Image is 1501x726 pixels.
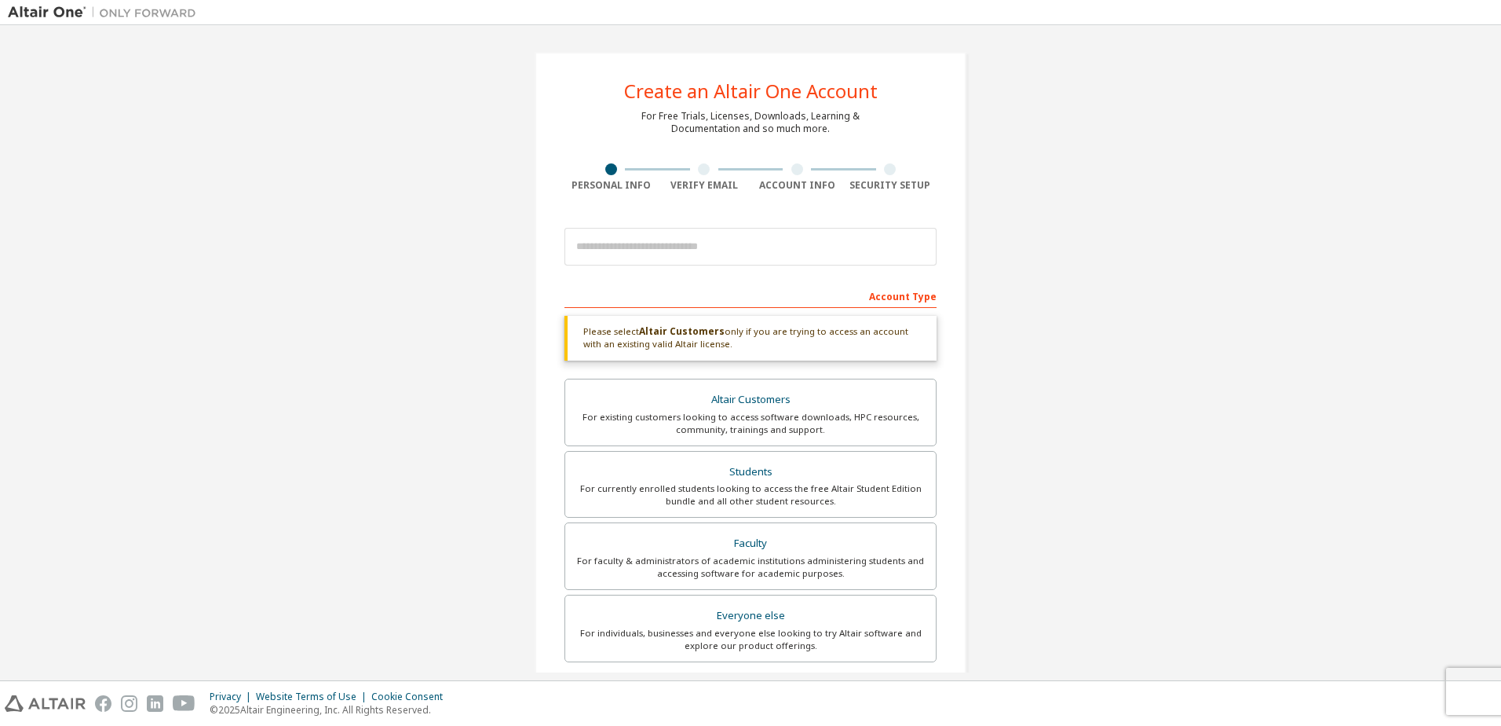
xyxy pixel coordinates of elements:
[210,703,452,717] p: © 2025 Altair Engineering, Inc. All Rights Reserved.
[575,411,926,436] div: For existing customers looking to access software downloads, HPC resources, community, trainings ...
[641,110,860,135] div: For Free Trials, Licenses, Downloads, Learning & Documentation and so much more.
[658,179,751,192] div: Verify Email
[371,691,452,703] div: Cookie Consent
[564,283,937,308] div: Account Type
[95,695,111,712] img: facebook.svg
[8,5,204,20] img: Altair One
[624,82,878,101] div: Create an Altair One Account
[575,533,926,555] div: Faculty
[575,461,926,483] div: Students
[121,695,137,712] img: instagram.svg
[575,389,926,411] div: Altair Customers
[173,695,195,712] img: youtube.svg
[639,324,725,338] b: Altair Customers
[575,482,926,508] div: For currently enrolled students looking to access the free Altair Student Edition bundle and all ...
[147,695,163,712] img: linkedin.svg
[210,691,256,703] div: Privacy
[575,555,926,580] div: For faculty & administrators of academic institutions administering students and accessing softwa...
[750,179,844,192] div: Account Info
[256,691,371,703] div: Website Terms of Use
[575,605,926,627] div: Everyone else
[564,316,937,361] div: Please select only if you are trying to access an account with an existing valid Altair license.
[844,179,937,192] div: Security Setup
[5,695,86,712] img: altair_logo.svg
[575,627,926,652] div: For individuals, businesses and everyone else looking to try Altair software and explore our prod...
[564,179,658,192] div: Personal Info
